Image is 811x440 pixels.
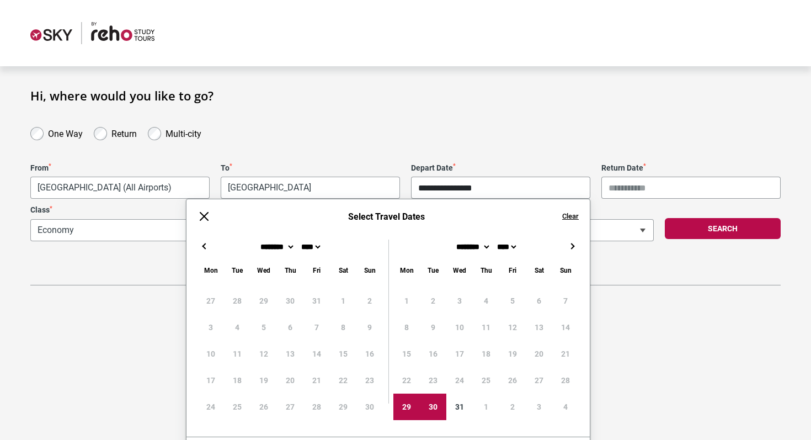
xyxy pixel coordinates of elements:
span: Melbourne, Australia [30,177,210,199]
button: Search [665,218,781,239]
div: Friday [499,264,526,277]
button: Clear [562,211,579,221]
span: Economy [31,220,336,241]
div: Thursday [277,264,303,277]
label: From [30,163,210,173]
div: Friday [303,264,330,277]
span: London, United Kingdom [221,177,400,199]
label: Depart Date [411,163,590,173]
span: London, United Kingdom [221,177,399,198]
div: 4 [552,394,579,420]
div: 1 [473,394,499,420]
button: ← [198,240,211,253]
div: Sunday [552,264,579,277]
label: Return [111,126,137,139]
div: 29 [393,394,420,420]
div: Wednesday [250,264,277,277]
div: Saturday [330,264,356,277]
div: Monday [393,264,420,277]
div: 3 [526,394,552,420]
div: Wednesday [446,264,473,277]
div: 31 [446,394,473,420]
button: → [565,240,579,253]
label: Class [30,205,337,215]
label: Multi-city [166,126,201,139]
label: Return Date [601,163,781,173]
span: Melbourne, Australia [31,177,209,198]
div: 2 [499,394,526,420]
div: Monday [198,264,224,277]
span: Economy [30,219,337,241]
h6: Select Travel Dates [222,211,551,222]
div: Thursday [473,264,499,277]
div: Saturday [526,264,552,277]
div: Tuesday [420,264,446,277]
div: 30 [420,394,446,420]
label: To [221,163,400,173]
div: Tuesday [224,264,250,277]
div: Sunday [356,264,383,277]
label: One Way [48,126,83,139]
h1: Hi, where would you like to go? [30,88,781,103]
